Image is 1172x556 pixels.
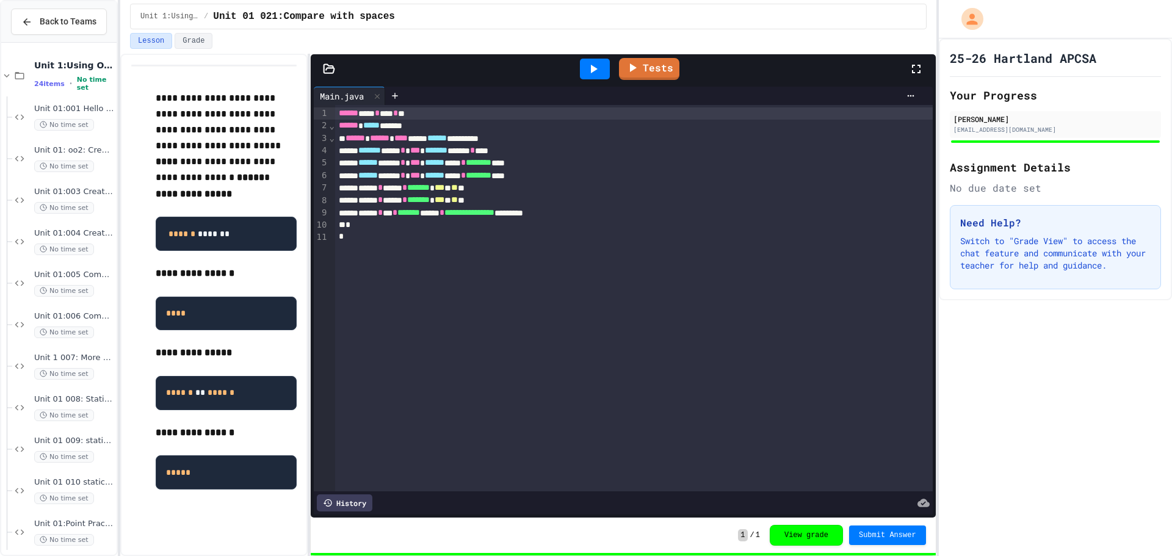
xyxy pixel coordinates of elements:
div: Main.java [314,90,370,103]
span: Back to Teams [40,15,96,28]
span: 1 [738,529,747,541]
div: History [317,494,372,511]
span: No time set [34,119,94,131]
div: 9 [314,207,329,219]
span: No time set [34,534,94,546]
span: No time set [34,202,94,214]
span: Unit 01:003 Creating and Printing Variables 3 [34,187,114,197]
div: 3 [314,132,329,145]
div: 4 [314,145,329,157]
div: Main.java [314,87,385,105]
span: / [750,530,754,540]
span: Unit 01: oo2: Creating Variables and Printing [34,145,114,156]
span: / [204,12,208,21]
div: 8 [314,195,329,207]
button: Back to Teams [11,9,107,35]
span: No time set [34,451,94,463]
p: Switch to "Grade View" to access the chat feature and communicate with your teacher for help and ... [960,235,1151,272]
span: Unit 1:Using Objects and Methods [34,60,114,71]
div: 11 [314,231,329,244]
div: 5 [314,157,329,169]
span: 24 items [34,80,65,88]
span: No time set [77,76,114,92]
span: Unit 01:006 Compute Total Due [34,311,114,322]
div: [PERSON_NAME] [953,114,1157,125]
span: Unit 01:Point Practice 1 [34,519,114,529]
iframe: chat widget [1121,507,1160,544]
h3: Need Help? [960,215,1151,230]
iframe: chat widget [1071,454,1160,506]
button: Lesson [130,33,172,49]
button: Grade [175,33,212,49]
span: No time set [34,161,94,172]
span: Unit 01 021:Compare with spaces [213,9,395,24]
span: Submit Answer [859,530,916,540]
span: Unit 1:Using Objects and Methods [140,12,199,21]
div: My Account [949,5,986,33]
div: 1 [314,107,329,120]
div: No due date set [950,181,1161,195]
span: Unit 01 010 static methods STRING BANNERS [34,477,114,488]
span: No time set [34,410,94,421]
span: No time set [34,285,94,297]
button: Submit Answer [849,525,926,545]
span: Unit 01:005 Compute Pay [34,270,114,280]
span: No time set [34,327,94,338]
span: Unit 01 009: static method STRING Los hombres no lloran [34,436,114,446]
h2: Assignment Details [950,159,1161,176]
div: 10 [314,219,329,231]
span: • [70,79,72,88]
div: 2 [314,120,329,132]
span: No time set [34,493,94,504]
span: Unit 01:001 Hello World [34,104,114,114]
span: Unit 1 007: More Casting Practice [34,353,114,363]
span: No time set [34,368,94,380]
div: 7 [314,182,329,194]
span: Unit 01 008: Static Method STRING Ex 1.12 Fight Song [34,394,114,405]
span: 1 [756,530,760,540]
span: Fold line [328,121,335,131]
div: 6 [314,170,329,182]
div: [EMAIL_ADDRESS][DOMAIN_NAME] [953,125,1157,134]
span: No time set [34,244,94,255]
button: View grade [770,525,843,546]
span: Fold line [328,133,335,143]
a: Tests [619,58,679,80]
h2: Your Progress [950,87,1161,104]
span: Unit 01:004 Creating and Printing Variables 5 [34,228,114,239]
h1: 25-26 Hartland APCSA [950,49,1096,67]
